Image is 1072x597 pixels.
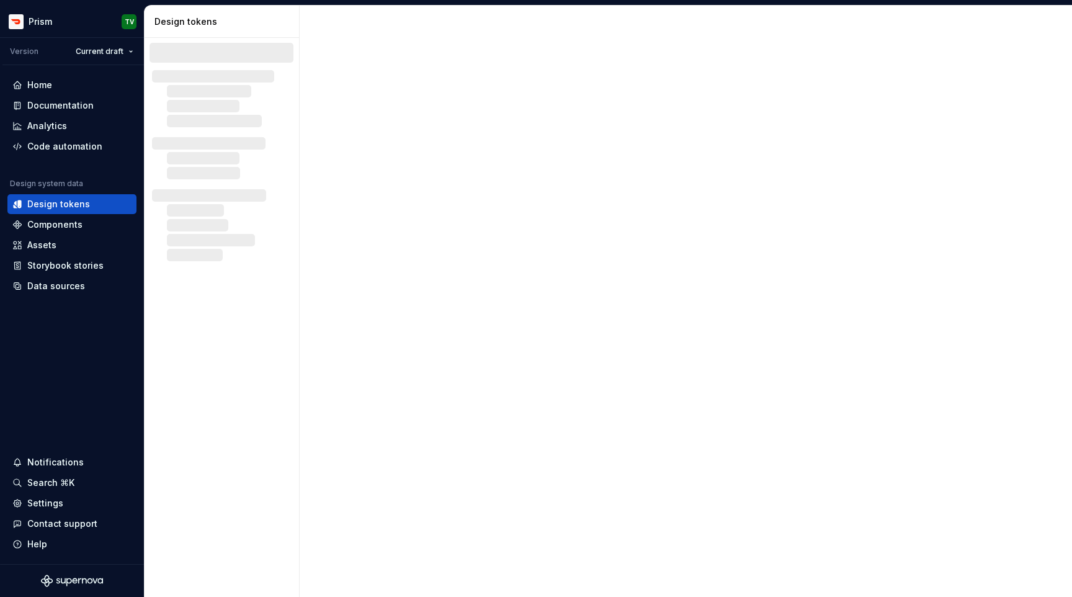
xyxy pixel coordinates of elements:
[27,120,67,132] div: Analytics
[7,473,136,493] button: Search ⌘K
[7,534,136,554] button: Help
[7,493,136,513] a: Settings
[7,137,136,156] a: Code automation
[27,518,97,530] div: Contact support
[10,179,83,189] div: Design system data
[27,497,63,509] div: Settings
[27,280,85,292] div: Data sources
[10,47,38,56] div: Version
[2,8,141,35] button: PrismTV
[27,218,83,231] div: Components
[7,235,136,255] a: Assets
[27,99,94,112] div: Documentation
[27,239,56,251] div: Assets
[27,79,52,91] div: Home
[27,198,90,210] div: Design tokens
[76,47,123,56] span: Current draft
[27,140,102,153] div: Code automation
[9,14,24,29] img: bd52d190-91a7-4889-9e90-eccda45865b1.png
[27,456,84,469] div: Notifications
[7,75,136,95] a: Home
[7,452,136,472] button: Notifications
[7,256,136,276] a: Storybook stories
[7,116,136,136] a: Analytics
[125,17,134,27] div: TV
[41,575,103,587] svg: Supernova Logo
[7,96,136,115] a: Documentation
[27,538,47,550] div: Help
[7,215,136,235] a: Components
[7,194,136,214] a: Design tokens
[7,514,136,534] button: Contact support
[154,16,294,28] div: Design tokens
[7,276,136,296] a: Data sources
[29,16,52,28] div: Prism
[27,259,104,272] div: Storybook stories
[27,477,74,489] div: Search ⌘K
[70,43,139,60] button: Current draft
